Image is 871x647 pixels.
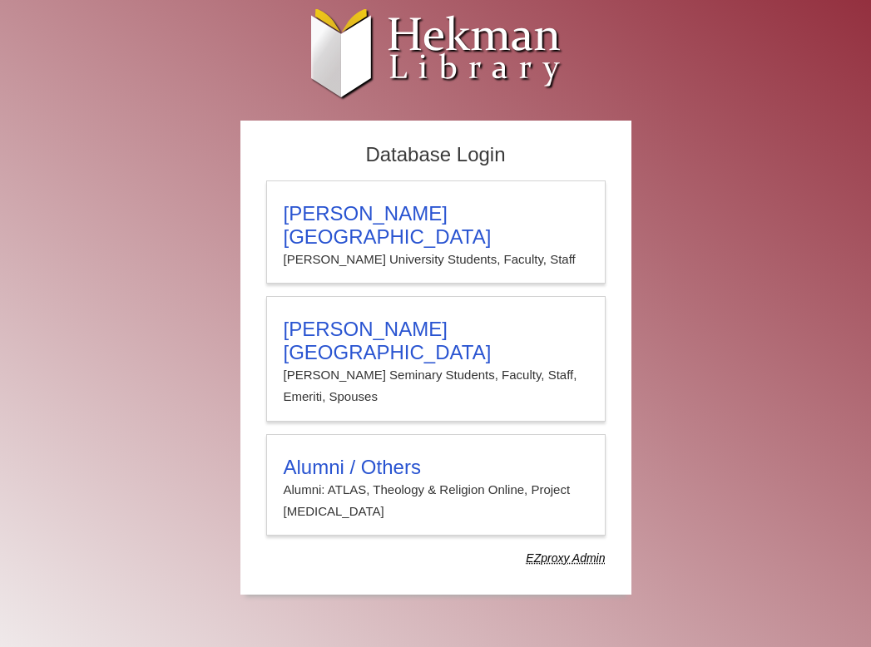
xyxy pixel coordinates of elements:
[284,249,588,270] p: [PERSON_NAME] University Students, Faculty, Staff
[284,364,588,408] p: [PERSON_NAME] Seminary Students, Faculty, Staff, Emeriti, Spouses
[266,296,606,422] a: [PERSON_NAME][GEOGRAPHIC_DATA][PERSON_NAME] Seminary Students, Faculty, Staff, Emeriti, Spouses
[526,551,605,565] dfn: Use Alumni login
[284,456,588,479] h3: Alumni / Others
[284,456,588,523] summary: Alumni / OthersAlumni: ATLAS, Theology & Religion Online, Project [MEDICAL_DATA]
[284,479,588,523] p: Alumni: ATLAS, Theology & Religion Online, Project [MEDICAL_DATA]
[284,318,588,364] h3: [PERSON_NAME][GEOGRAPHIC_DATA]
[266,180,606,284] a: [PERSON_NAME][GEOGRAPHIC_DATA][PERSON_NAME] University Students, Faculty, Staff
[258,138,614,172] h2: Database Login
[284,202,588,249] h3: [PERSON_NAME][GEOGRAPHIC_DATA]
